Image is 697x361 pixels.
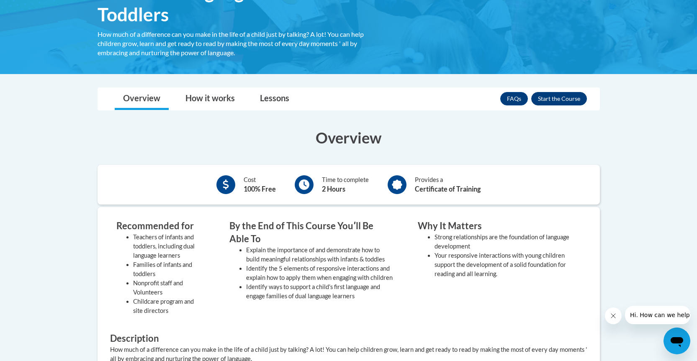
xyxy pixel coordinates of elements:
[664,328,690,354] iframe: Button to launch messaging window
[415,185,481,193] b: Certificate of Training
[500,92,528,105] a: FAQs
[252,88,298,110] a: Lessons
[246,246,393,264] li: Explain the importance of and demonstrate how to build meaningful relationships with infants & to...
[98,30,386,57] div: How much of a difference can you make in the life of a child just by talking? A lot! You can help...
[435,251,581,279] li: Your responsive interactions with young children support the development of a solid foundation fo...
[229,220,393,246] h3: By the End of This Course Youʹll Be Able To
[133,233,204,260] li: Teachers of infants and toddlers, including dual language learners
[322,185,345,193] b: 2 Hours
[244,175,276,194] div: Cost
[98,127,600,148] h3: Overview
[435,233,581,251] li: Strong relationships are the foundation of language development
[418,220,581,233] h3: Why It Matters
[625,306,690,324] iframe: Message from company
[244,185,276,193] b: 100% Free
[531,92,587,105] button: Enroll
[133,279,204,297] li: Nonprofit staff and Volunteers
[116,220,204,233] h3: Recommended for
[415,175,481,194] div: Provides a
[177,88,243,110] a: How it works
[115,88,169,110] a: Overview
[110,332,587,345] h3: Description
[322,175,369,194] div: Time to complete
[5,6,68,13] span: Hi. How can we help?
[605,307,622,324] iframe: Close message
[133,260,204,279] li: Families of infants and toddlers
[246,282,393,301] li: Identify ways to support a child's first language and engage families of dual language learners
[246,264,393,282] li: Identify the 5 elements of responsive interactions and explain how to apply them when engaging wi...
[133,297,204,315] li: Childcare program and site directors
